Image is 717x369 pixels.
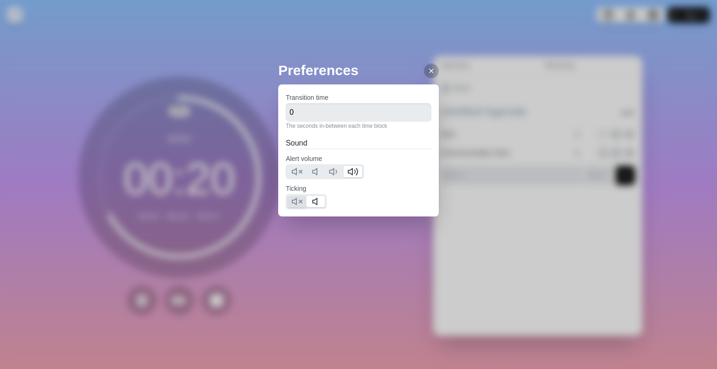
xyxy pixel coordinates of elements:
[286,122,431,130] p: The seconds in-between each time block
[286,94,328,101] label: Transition time
[278,60,439,81] h2: Preferences
[286,138,431,149] h2: Sound
[286,185,306,192] label: Ticking
[286,155,322,162] label: Alert volume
